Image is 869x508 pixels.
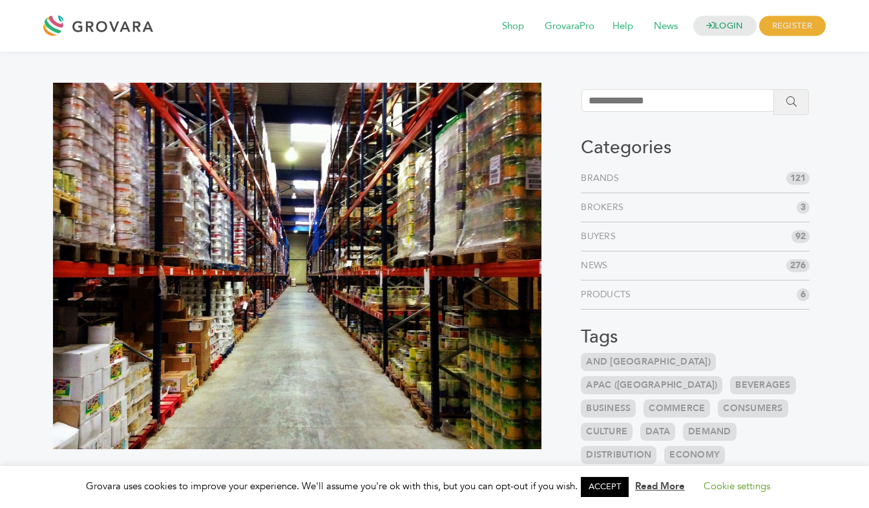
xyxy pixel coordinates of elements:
a: Commerce [644,399,710,418]
a: News [645,19,687,34]
a: Shop [493,19,533,34]
a: ACCEPT [581,477,629,497]
a: Read More [635,480,685,492]
a: Demand [683,423,737,441]
span: Grovara uses cookies to improve your experience. We'll assume you're ok with this, but you can op... [86,480,783,492]
a: APAC ([GEOGRAPHIC_DATA]) [581,376,722,394]
span: Shop [493,14,533,39]
a: Buyers [581,230,621,243]
a: Help [603,19,642,34]
span: 121 [786,172,810,185]
a: Distribution [581,446,656,464]
span: 3 [797,201,810,214]
a: Economy [664,446,725,464]
h3: Categories [581,137,810,159]
a: Business [581,399,636,418]
span: 276 [786,259,810,272]
a: Brokers [581,201,629,214]
a: Culture [581,423,633,441]
span: REGISTER [759,16,826,36]
span: News [645,14,687,39]
a: GrovaraPro [536,19,603,34]
a: LOGIN [693,16,757,36]
a: Beverages [730,376,795,394]
a: Products [581,288,636,301]
a: Brands [581,172,624,185]
a: Cookie settings [704,480,770,492]
span: GrovaraPro [536,14,603,39]
a: News [581,259,612,272]
a: and [GEOGRAPHIC_DATA]) [581,353,716,371]
h3: Tags [581,326,810,348]
span: Help [603,14,642,39]
span: 92 [791,230,810,243]
a: Consumers [718,399,788,418]
a: Data [640,423,675,441]
span: 6 [797,288,810,301]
